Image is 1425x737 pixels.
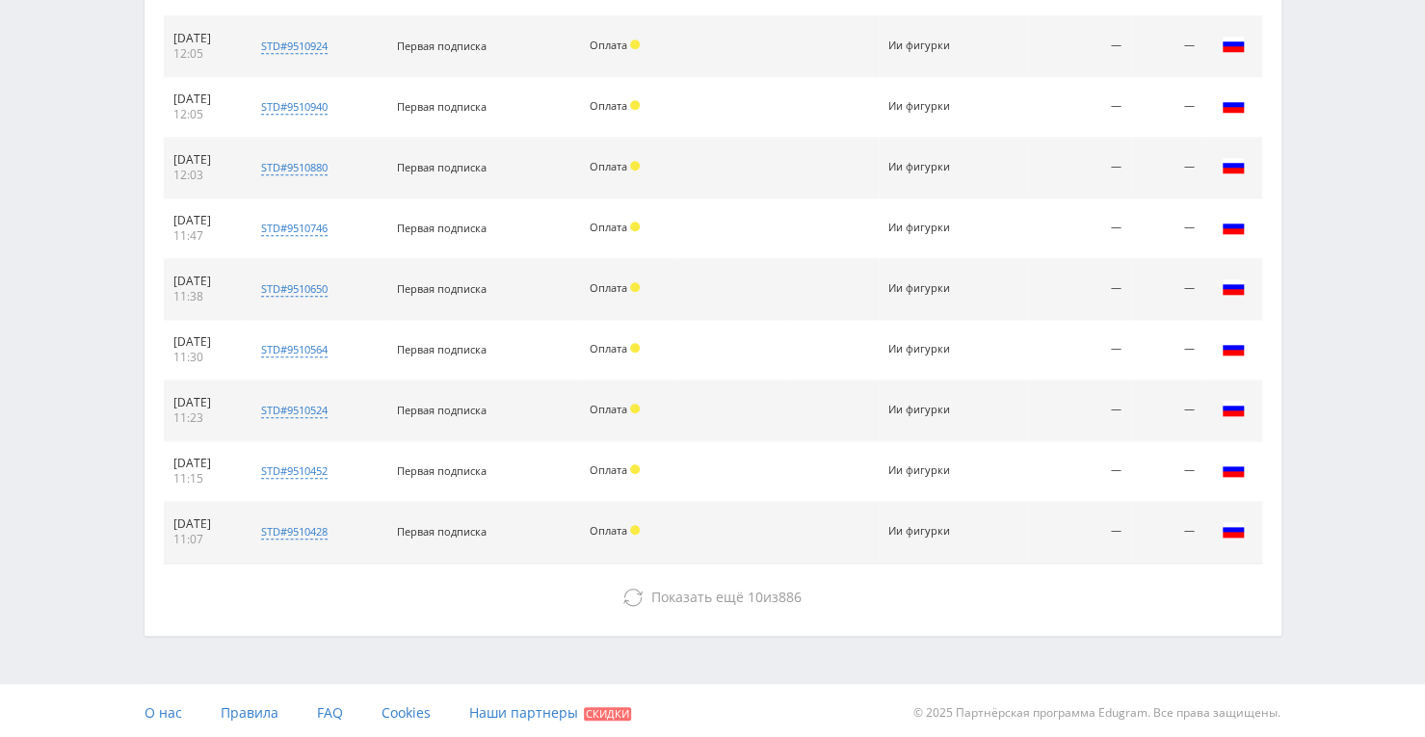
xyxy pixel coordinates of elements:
[145,703,182,722] span: О нас
[317,703,343,722] span: FAQ
[748,588,763,606] span: 10
[888,100,975,113] div: Ии фигурки
[261,281,328,297] div: std#9510650
[1222,336,1245,359] img: rus.png
[261,524,328,540] div: std#9510428
[1222,397,1245,420] img: rus.png
[1027,320,1131,381] td: —
[173,228,234,244] div: 11:47
[173,92,234,107] div: [DATE]
[630,525,640,535] span: Холд
[1131,138,1204,198] td: —
[397,403,487,417] span: Первая подписка
[888,464,975,477] div: Ии фигурки
[888,343,975,355] div: Ии фигурки
[173,46,234,62] div: 12:05
[590,341,627,355] span: Оплата
[590,523,627,538] span: Оплата
[1131,259,1204,320] td: —
[173,107,234,122] div: 12:05
[173,395,234,410] div: [DATE]
[630,464,640,474] span: Холд
[261,160,328,175] div: std#9510880
[397,524,487,539] span: Первая подписка
[630,404,640,413] span: Холд
[888,525,975,538] div: Ии фигурки
[1222,93,1245,117] img: rus.png
[651,588,744,606] span: Показать ещё
[1131,502,1204,563] td: —
[397,463,487,478] span: Первая подписка
[261,463,328,479] div: std#9510452
[397,99,487,114] span: Первая подписка
[173,456,234,471] div: [DATE]
[1222,518,1245,541] img: rus.png
[630,100,640,110] span: Холд
[590,462,627,477] span: Оплата
[888,39,975,52] div: Ии фигурки
[1222,33,1245,56] img: rus.png
[1027,16,1131,77] td: —
[397,221,487,235] span: Первая подписка
[1027,198,1131,259] td: —
[173,152,234,168] div: [DATE]
[590,38,627,52] span: Оплата
[221,703,278,722] span: Правила
[261,342,328,357] div: std#9510564
[630,161,640,171] span: Холд
[397,342,487,356] span: Первая подписка
[173,350,234,365] div: 11:30
[584,707,631,721] span: Скидки
[261,39,328,54] div: std#9510924
[630,282,640,292] span: Холд
[651,588,802,606] span: из
[1131,381,1204,441] td: —
[173,213,234,228] div: [DATE]
[261,221,328,236] div: std#9510746
[397,160,487,174] span: Первая подписка
[397,39,487,53] span: Первая подписка
[1131,198,1204,259] td: —
[1027,77,1131,138] td: —
[173,31,234,46] div: [DATE]
[173,471,234,487] div: 11:15
[590,98,627,113] span: Оплата
[888,222,975,234] div: Ии фигурки
[888,161,975,173] div: Ии фигурки
[590,402,627,416] span: Оплата
[1222,458,1245,481] img: rus.png
[261,403,328,418] div: std#9510524
[1131,16,1204,77] td: —
[1027,441,1131,502] td: —
[173,516,234,532] div: [DATE]
[173,334,234,350] div: [DATE]
[173,168,234,183] div: 12:03
[590,159,627,173] span: Оплата
[590,280,627,295] span: Оплата
[397,281,487,296] span: Первая подписка
[630,343,640,353] span: Холд
[1131,320,1204,381] td: —
[590,220,627,234] span: Оплата
[261,99,328,115] div: std#9510940
[1222,276,1245,299] img: rus.png
[778,588,802,606] span: 886
[469,703,578,722] span: Наши партнеры
[1131,77,1204,138] td: —
[1027,502,1131,563] td: —
[1027,259,1131,320] td: —
[173,289,234,304] div: 11:38
[1027,138,1131,198] td: —
[173,410,234,426] div: 11:23
[1222,154,1245,177] img: rus.png
[1222,215,1245,238] img: rus.png
[630,39,640,49] span: Холд
[888,404,975,416] div: Ии фигурки
[888,282,975,295] div: Ии фигурки
[630,222,640,231] span: Холд
[173,274,234,289] div: [DATE]
[164,578,1262,617] button: Показать ещё 10из886
[1131,441,1204,502] td: —
[1027,381,1131,441] td: —
[173,532,234,547] div: 11:07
